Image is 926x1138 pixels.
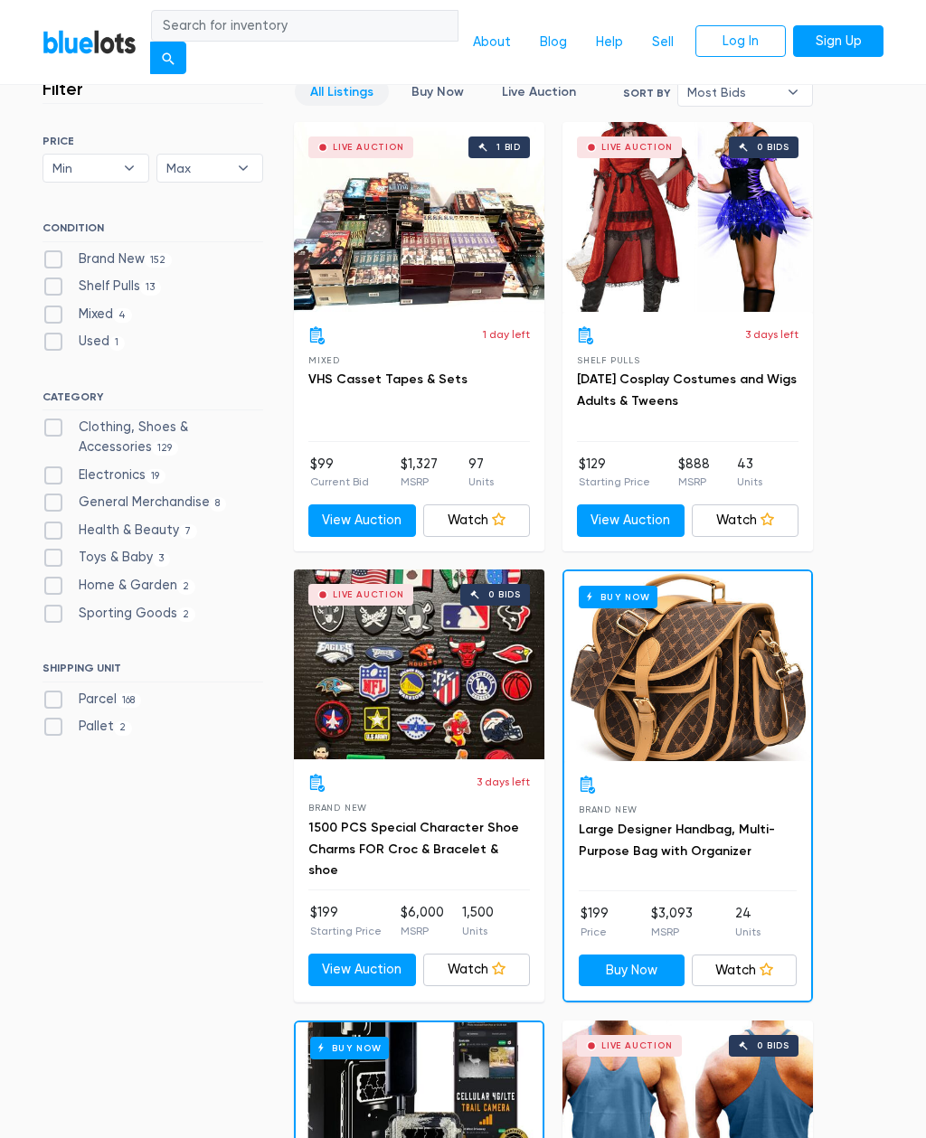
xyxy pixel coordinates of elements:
[43,332,125,352] label: Used
[496,143,521,152] div: 1 bid
[43,604,195,624] label: Sporting Goods
[43,521,197,541] label: Health & Beauty
[43,548,170,568] label: Toys & Baby
[423,504,531,537] a: Watch
[110,155,148,182] b: ▾
[114,721,132,736] span: 2
[294,569,544,759] a: Live Auction 0 bids
[43,717,132,737] label: Pallet
[179,524,197,539] span: 7
[295,78,389,106] a: All Listings
[308,504,416,537] a: View Auction
[177,579,195,594] span: 2
[564,571,811,761] a: Buy Now
[153,552,170,567] span: 3
[43,249,172,269] label: Brand New
[577,504,685,537] a: View Auction
[310,923,382,939] p: Starting Price
[793,25,883,58] a: Sign Up
[43,418,263,456] label: Clothing, Shoes & Accessories
[310,455,369,491] li: $99
[468,455,494,491] li: 97
[562,122,813,312] a: Live Auction 0 bids
[581,904,609,940] li: $199
[52,155,114,182] span: Min
[151,10,458,42] input: Search for inventory
[601,143,673,152] div: Live Auction
[651,904,693,940] li: $3,093
[224,155,262,182] b: ▾
[308,820,519,879] a: 1500 PCS Special Character Shoe Charms FOR Croc & Bracelet & shoe
[401,923,444,939] p: MSRP
[525,25,581,60] a: Blog
[308,355,340,365] span: Mixed
[310,474,369,490] p: Current Bid
[113,308,132,323] span: 4
[310,903,382,939] li: $199
[109,336,125,351] span: 1
[117,693,141,708] span: 168
[579,586,657,608] h6: Buy Now
[651,924,693,940] p: MSRP
[462,903,494,939] li: 1,500
[692,504,799,537] a: Watch
[579,822,775,859] a: Large Designer Handbag, Multi-Purpose Bag with Organizer
[774,79,812,106] b: ▾
[396,78,479,106] a: Buy Now
[333,590,404,599] div: Live Auction
[623,85,670,101] label: Sort By
[43,390,263,410] h6: CATEGORY
[140,280,161,295] span: 13
[579,474,650,490] p: Starting Price
[152,441,178,456] span: 129
[308,803,367,813] span: Brand New
[581,924,609,940] p: Price
[579,455,650,491] li: $129
[401,903,444,939] li: $6,000
[43,576,195,596] label: Home & Garden
[333,143,404,152] div: Live Auction
[43,135,263,147] h6: PRICE
[210,497,226,512] span: 8
[468,474,494,490] p: Units
[687,79,778,106] span: Most Bids
[43,662,263,682] h6: SHIPPING UNIT
[310,1037,389,1059] h6: Buy Now
[43,690,141,710] label: Parcel
[146,469,165,484] span: 19
[678,455,710,491] li: $888
[462,923,494,939] p: Units
[43,29,137,55] a: BlueLots
[577,355,640,365] span: Shelf Pulls
[757,1041,789,1050] div: 0 bids
[692,955,798,987] a: Watch
[488,590,521,599] div: 0 bids
[43,277,161,296] label: Shelf Pulls
[757,143,789,152] div: 0 bids
[577,371,797,409] a: [DATE] Cosplay Costumes and Wigs Adults & Tweens
[579,955,685,987] a: Buy Now
[43,466,165,485] label: Electronics
[401,474,438,490] p: MSRP
[745,326,798,343] p: 3 days left
[308,371,468,387] a: VHS Casset Tapes & Sets
[145,253,172,268] span: 152
[166,155,228,182] span: Max
[638,25,688,60] a: Sell
[43,493,226,513] label: General Merchandise
[477,774,530,790] p: 3 days left
[43,305,132,324] label: Mixed
[737,474,762,490] p: Units
[483,326,530,343] p: 1 day left
[487,78,591,106] a: Live Auction
[308,954,416,986] a: View Auction
[458,25,525,60] a: About
[678,474,710,490] p: MSRP
[735,924,761,940] p: Units
[401,455,438,491] li: $1,327
[43,221,263,241] h6: CONDITION
[737,455,762,491] li: 43
[581,25,638,60] a: Help
[43,78,83,99] h3: Filter
[579,804,638,814] span: Brand New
